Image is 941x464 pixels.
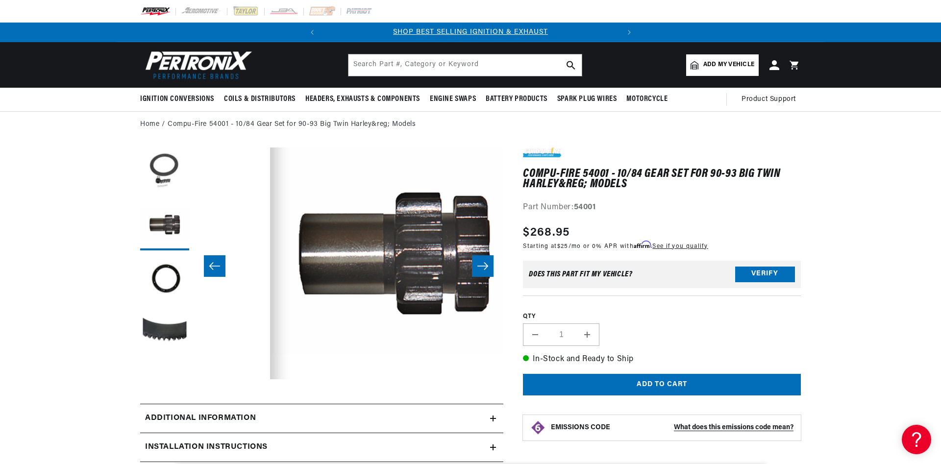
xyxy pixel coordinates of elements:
[140,309,189,358] button: Load image 4 in gallery view
[430,94,476,104] span: Engine Swaps
[703,60,754,70] span: Add my vehicle
[302,23,322,42] button: Translation missing: en.sections.announcements.previous_announcement
[140,94,214,104] span: Ignition Conversions
[140,88,219,111] summary: Ignition Conversions
[742,88,801,111] summary: Product Support
[140,48,253,82] img: Pertronix
[140,119,801,130] nav: breadcrumbs
[560,54,582,76] button: search button
[634,241,651,248] span: Affirm
[523,201,801,214] div: Part Number:
[735,267,795,282] button: Verify
[140,433,503,462] summary: Installation instructions
[621,88,672,111] summary: Motorcycle
[551,423,793,432] button: EMISSIONS CODEWhat does this emissions code mean?
[140,201,189,250] button: Load image 2 in gallery view
[523,313,801,321] label: QTY
[523,169,801,189] h1: Compu-Fire 54001 - 10/84 Gear Set for 90-93 Big Twin Harley&reg; Models
[348,54,582,76] input: Search Part #, Category or Keyword
[145,441,268,454] h2: Installation instructions
[574,203,596,211] strong: 54001
[140,119,159,130] a: Home
[523,242,708,251] p: Starting at /mo or 0% APR with .
[530,420,546,436] img: Emissions code
[529,270,632,278] div: Does This part fit My vehicle?
[140,147,503,385] media-gallery: Gallery Viewer
[674,424,793,431] strong: What does this emissions code mean?
[322,27,619,38] div: 1 of 2
[686,54,759,76] a: Add my vehicle
[204,255,225,277] button: Slide left
[557,94,617,104] span: Spark Plug Wires
[523,353,801,366] p: In-Stock and Ready to Ship
[140,147,189,196] button: Load image 1 in gallery view
[116,23,825,42] slideshow-component: Translation missing: en.sections.announcements.announcement_bar
[652,244,708,249] a: See if you qualify - Learn more about Affirm Financing (opens in modal)
[552,88,622,111] summary: Spark Plug Wires
[486,94,547,104] span: Battery Products
[140,404,503,433] summary: Additional information
[742,94,796,105] span: Product Support
[619,23,639,42] button: Translation missing: en.sections.announcements.next_announcement
[322,27,619,38] div: Announcement
[140,255,189,304] button: Load image 3 in gallery view
[551,424,610,431] strong: EMISSIONS CODE
[224,94,296,104] span: Coils & Distributors
[425,88,481,111] summary: Engine Swaps
[393,28,548,36] a: SHOP BEST SELLING IGNITION & EXHAUST
[305,94,420,104] span: Headers, Exhausts & Components
[145,412,256,425] h2: Additional information
[481,88,552,111] summary: Battery Products
[300,88,425,111] summary: Headers, Exhausts & Components
[523,224,570,242] span: $268.95
[626,94,668,104] span: Motorcycle
[557,244,569,249] span: $25
[168,119,416,130] a: Compu-Fire 54001 - 10/84 Gear Set for 90-93 Big Twin Harley&reg; Models
[523,374,801,396] button: Add to cart
[472,255,494,277] button: Slide right
[219,88,300,111] summary: Coils & Distributors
